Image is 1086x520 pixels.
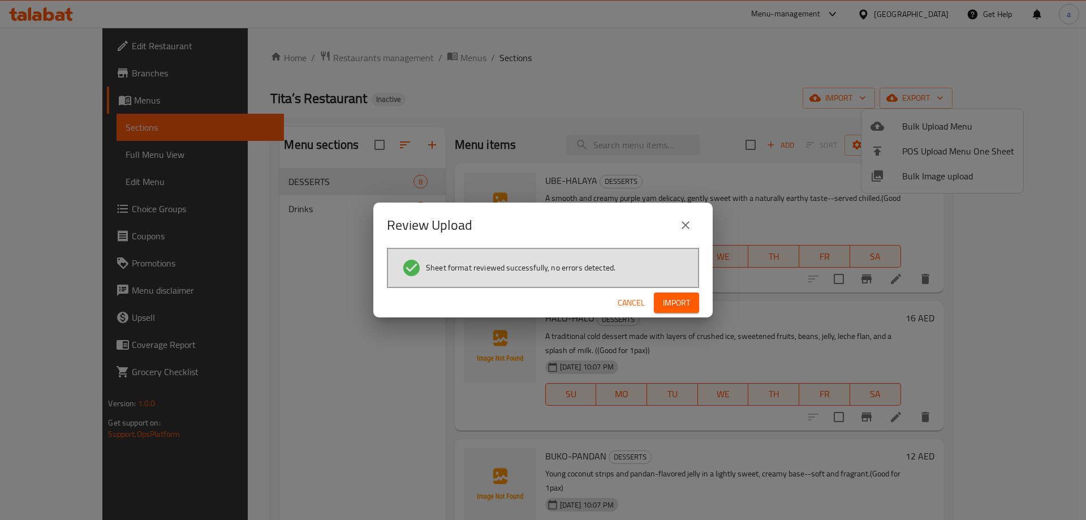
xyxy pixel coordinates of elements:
button: Cancel [613,293,649,313]
button: Import [654,293,699,313]
h2: Review Upload [387,216,472,234]
span: Import [663,296,690,310]
span: Cancel [618,296,645,310]
span: Sheet format reviewed successfully, no errors detected. [426,262,615,273]
button: close [672,212,699,239]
